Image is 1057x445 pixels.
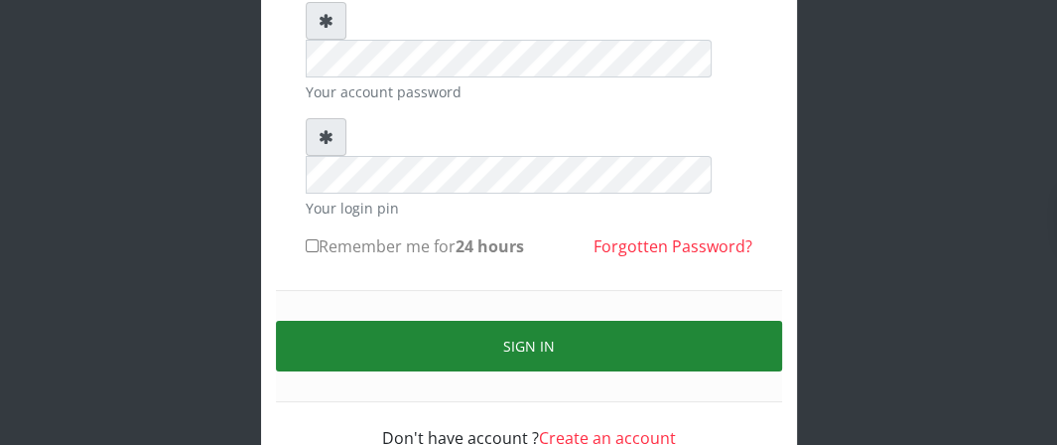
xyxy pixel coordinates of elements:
small: Your login pin [306,198,752,219]
small: Your account password [306,81,752,102]
button: Sign in [276,321,782,371]
label: Remember me for [306,234,524,258]
b: 24 hours [456,235,524,257]
input: Remember me for24 hours [306,239,319,252]
a: Forgotten Password? [594,235,752,257]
